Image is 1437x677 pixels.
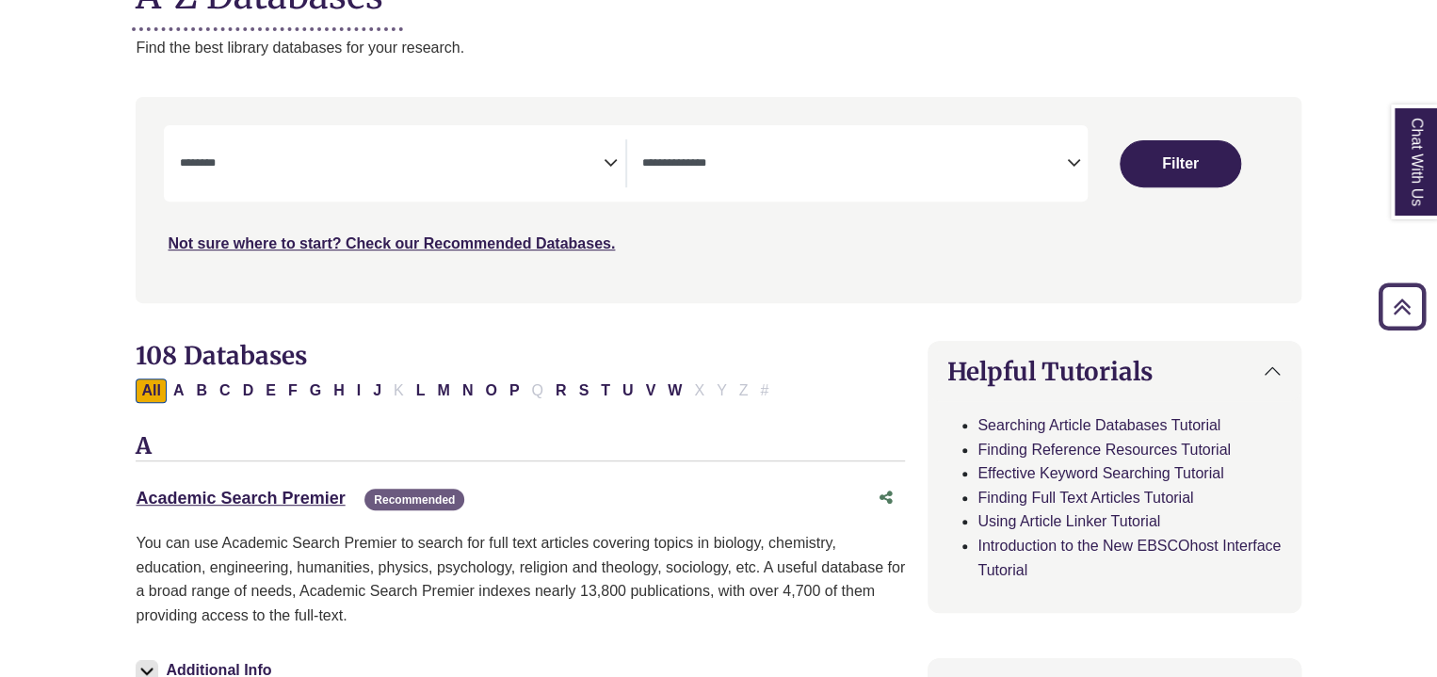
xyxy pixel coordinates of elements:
[136,36,1300,60] p: Find the best library databases for your research.
[351,379,366,403] button: Filter Results I
[504,379,525,403] button: Filter Results P
[168,379,190,403] button: Filter Results A
[479,379,502,403] button: Filter Results O
[662,379,687,403] button: Filter Results W
[977,417,1220,433] a: Searching Article Databases Tutorial
[457,379,479,403] button: Filter Results N
[136,379,166,403] button: All
[190,379,213,403] button: Filter Results B
[179,157,603,172] textarea: Search
[136,340,306,371] span: 108 Databases
[304,379,327,403] button: Filter Results G
[977,442,1231,458] a: Finding Reference Resources Tutorial
[977,465,1223,481] a: Effective Keyword Searching Tutorial
[617,379,639,403] button: Filter Results U
[977,490,1193,506] a: Finding Full Text Articles Tutorial
[136,531,905,627] p: You can use Academic Search Premier to search for full text articles covering topics in biology, ...
[1372,294,1432,319] a: Back to Top
[550,379,573,403] button: Filter Results R
[328,379,350,403] button: Filter Results H
[260,379,282,403] button: Filter Results E
[136,489,345,508] a: Academic Search Premier
[411,379,431,403] button: Filter Results L
[136,381,776,397] div: Alpha-list to filter by first letter of database name
[639,379,661,403] button: Filter Results V
[214,379,236,403] button: Filter Results C
[595,379,616,403] button: Filter Results T
[642,157,1066,172] textarea: Search
[364,489,464,510] span: Recommended
[573,379,594,403] button: Filter Results S
[928,342,1300,401] button: Helpful Tutorials
[136,433,905,461] h3: A
[431,379,455,403] button: Filter Results M
[977,513,1160,529] a: Using Article Linker Tutorial
[283,379,303,403] button: Filter Results F
[136,97,1300,302] nav: Search filters
[237,379,260,403] button: Filter Results D
[168,235,615,251] a: Not sure where to start? Check our Recommended Databases.
[367,379,387,403] button: Filter Results J
[1120,140,1241,187] button: Submit for Search Results
[867,480,905,516] button: Share this database
[977,538,1281,578] a: Introduction to the New EBSCOhost Interface Tutorial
